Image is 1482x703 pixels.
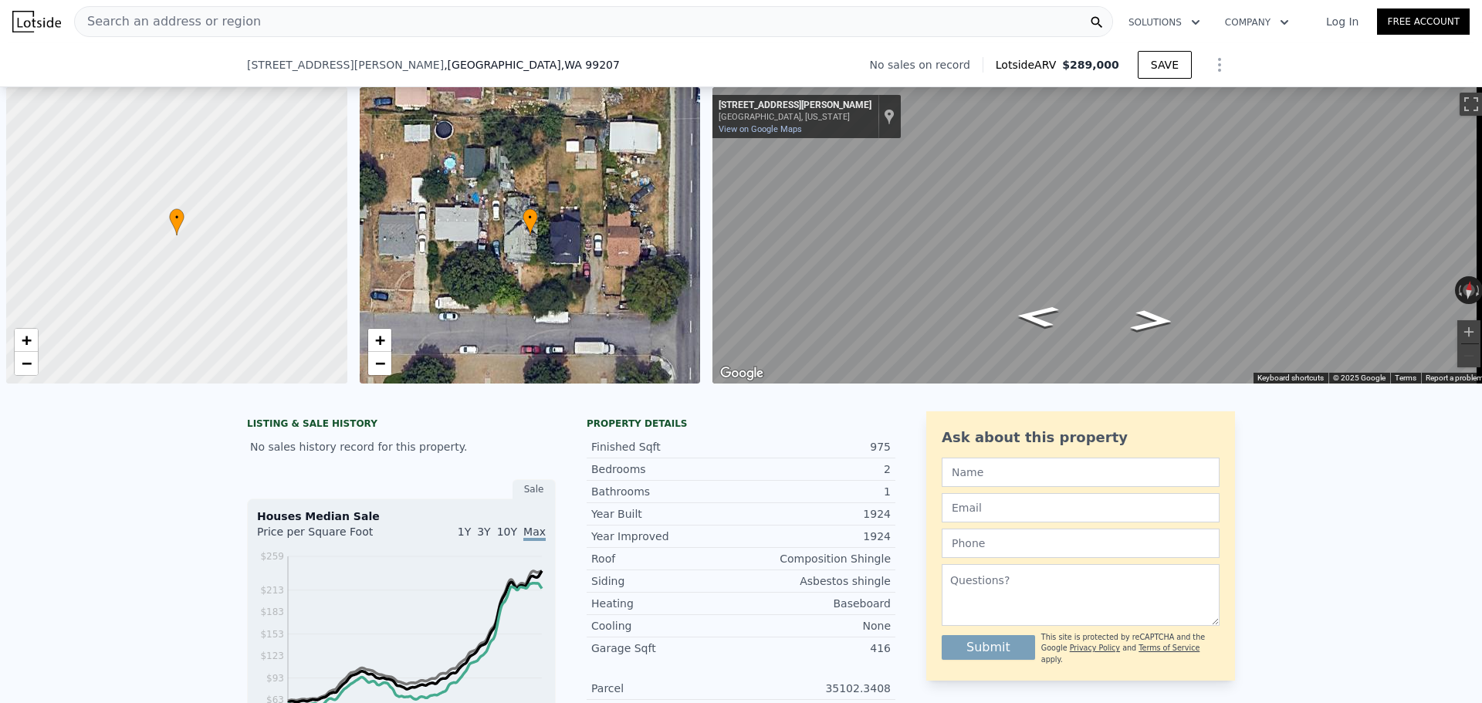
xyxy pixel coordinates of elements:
div: Cooling [591,618,741,634]
tspan: $259 [260,551,284,562]
button: Solutions [1116,8,1213,36]
span: − [22,353,32,373]
div: [STREET_ADDRESS][PERSON_NAME] [719,100,871,112]
path: Go West, E Jackson Ave [997,300,1078,332]
input: Name [942,458,1220,487]
img: Lotside [12,11,61,32]
div: Year Improved [591,529,741,544]
a: Zoom in [368,329,391,352]
img: Google [716,363,767,384]
div: No sales history record for this property. [247,433,556,461]
a: Log In [1308,14,1377,29]
div: Price per Square Foot [257,524,401,549]
a: Zoom in [15,329,38,352]
div: Roof [591,551,741,566]
div: Garage Sqft [591,640,741,656]
div: 975 [741,439,891,455]
span: 3Y [477,526,490,538]
span: Max [523,526,546,541]
div: Composition Shingle [741,551,891,566]
a: Terms [1395,373,1416,382]
div: Siding [591,573,741,589]
div: Asbestos shingle [741,573,891,589]
div: • [169,208,184,235]
div: Bedrooms [591,461,741,477]
tspan: $153 [260,629,284,640]
div: 1924 [741,529,891,544]
span: © 2025 Google [1333,373,1386,382]
div: Finished Sqft [591,439,741,455]
span: [STREET_ADDRESS][PERSON_NAME] [247,57,444,73]
div: Parcel [591,681,741,696]
div: 35102.3408 [741,681,891,696]
div: Property details [587,417,895,430]
button: SAVE [1138,51,1192,79]
path: Go East, E Jackson Ave [1112,305,1193,336]
a: Open this area in Google Maps (opens a new window) [716,363,767,384]
div: Year Built [591,506,741,522]
div: 1924 [741,506,891,522]
a: Show location on map [884,108,895,125]
div: 1 [741,484,891,499]
span: • [523,211,538,225]
button: Show Options [1204,49,1235,80]
div: 416 [741,640,891,656]
div: Heating [591,596,741,611]
div: Ask about this property [942,427,1220,448]
button: Zoom out [1457,344,1480,367]
div: Houses Median Sale [257,509,546,524]
a: Zoom out [368,352,391,375]
div: Baseboard [741,596,891,611]
span: $289,000 [1062,59,1119,71]
div: LISTING & SALE HISTORY [247,417,556,433]
button: Company [1213,8,1301,36]
button: Reset the view [1461,275,1477,305]
button: Zoom in [1457,320,1480,343]
span: + [22,330,32,350]
div: Bathrooms [591,484,741,499]
tspan: $213 [260,585,284,596]
input: Phone [942,529,1220,558]
span: Search an address or region [75,12,261,31]
button: Keyboard shortcuts [1257,373,1324,384]
span: , WA 99207 [561,59,620,71]
span: 10Y [497,526,517,538]
a: Terms of Service [1139,644,1199,652]
span: 1Y [458,526,471,538]
a: View on Google Maps [719,124,802,134]
tspan: $93 [266,673,284,684]
span: • [169,211,184,225]
div: This site is protected by reCAPTCHA and the Google and apply. [1041,632,1220,665]
a: Zoom out [15,352,38,375]
div: • [523,208,538,235]
div: Sale [513,479,556,499]
button: Submit [942,635,1035,660]
div: 2 [741,461,891,477]
span: Lotside ARV [996,57,1062,73]
span: − [374,353,384,373]
div: No sales on record [870,57,983,73]
a: Privacy Policy [1070,644,1120,652]
div: None [741,618,891,634]
div: [GEOGRAPHIC_DATA], [US_STATE] [719,112,871,122]
button: Rotate counterclockwise [1455,276,1463,304]
span: + [374,330,384,350]
a: Free Account [1377,8,1470,35]
input: Email [942,493,1220,522]
tspan: $123 [260,651,284,661]
span: , [GEOGRAPHIC_DATA] [444,57,620,73]
tspan: $183 [260,607,284,617]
